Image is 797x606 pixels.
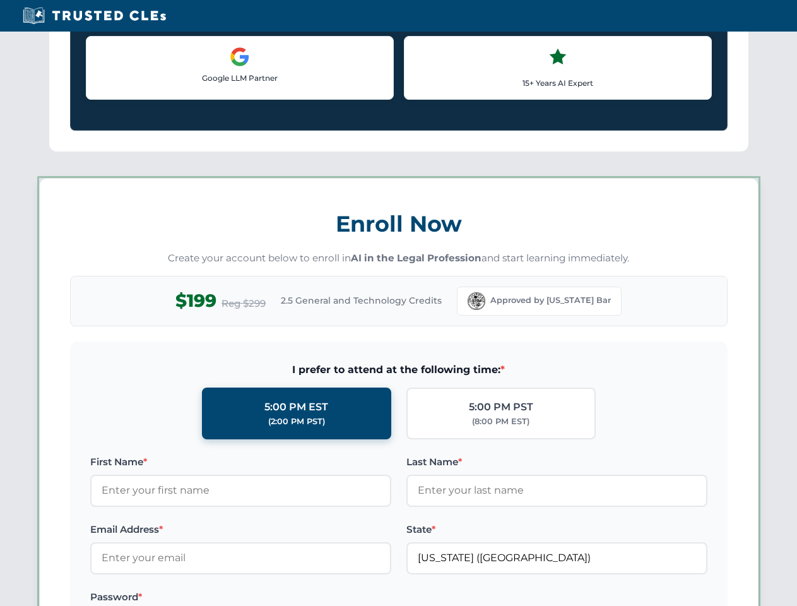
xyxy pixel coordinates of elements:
label: Email Address [90,522,391,537]
img: Google [230,47,250,67]
span: Reg $299 [221,296,266,311]
p: Create your account below to enroll in and start learning immediately. [70,251,728,266]
label: Last Name [406,454,707,470]
label: First Name [90,454,391,470]
div: (8:00 PM EST) [472,415,529,428]
input: Enter your first name [90,475,391,506]
img: Trusted CLEs [19,6,170,25]
img: Florida Bar [468,292,485,310]
p: 15+ Years AI Expert [415,77,701,89]
div: 5:00 PM PST [469,399,533,415]
span: 2.5 General and Technology Credits [281,294,442,307]
div: (2:00 PM PST) [268,415,325,428]
input: Florida (FL) [406,542,707,574]
input: Enter your last name [406,475,707,506]
span: $199 [175,287,216,315]
span: I prefer to attend at the following time: [90,362,707,378]
strong: AI in the Legal Profession [351,252,481,264]
label: Password [90,590,391,605]
p: Google LLM Partner [97,72,383,84]
span: Approved by [US_STATE] Bar [490,294,611,307]
input: Enter your email [90,542,391,574]
h3: Enroll Now [70,204,728,244]
label: State [406,522,707,537]
div: 5:00 PM EST [264,399,328,415]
